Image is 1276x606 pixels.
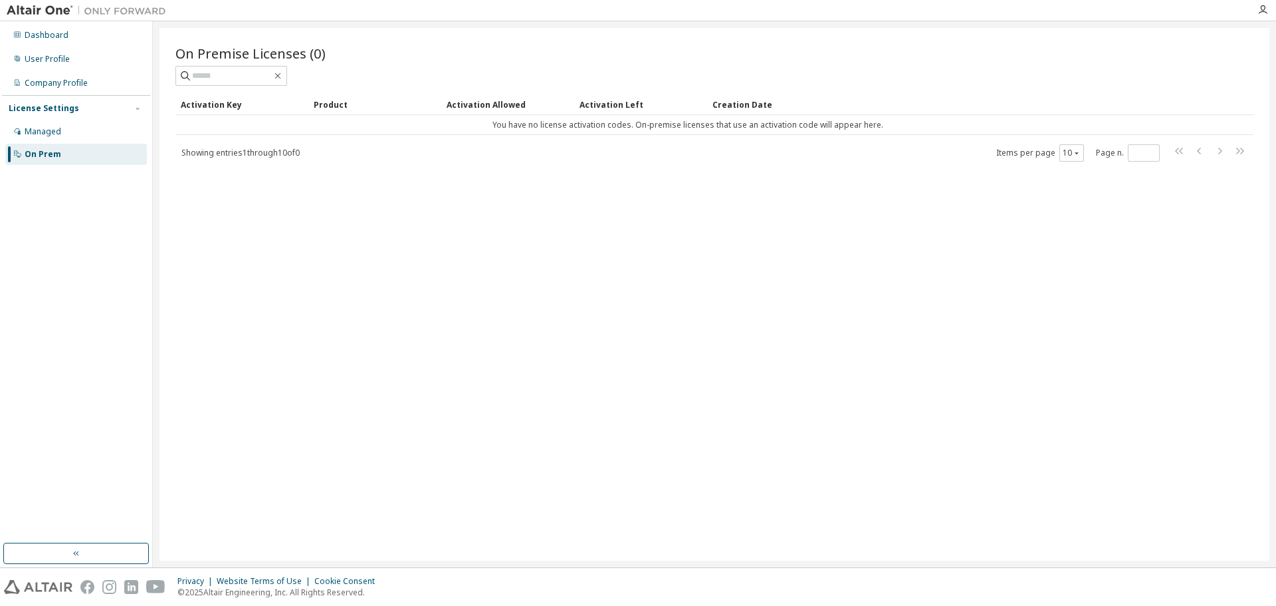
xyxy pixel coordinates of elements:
[314,576,383,587] div: Cookie Consent
[9,103,79,114] div: License Settings
[1063,148,1081,158] button: 10
[447,94,569,115] div: Activation Allowed
[181,94,303,115] div: Activation Key
[25,149,61,160] div: On Prem
[4,580,72,594] img: altair_logo.svg
[580,94,702,115] div: Activation Left
[712,94,1195,115] div: Creation Date
[181,147,300,158] span: Showing entries 1 through 10 of 0
[175,44,326,63] span: On Premise Licenses (0)
[217,576,314,587] div: Website Terms of Use
[996,144,1084,162] span: Items per page
[1096,144,1160,162] span: Page n.
[25,78,88,88] div: Company Profile
[80,580,94,594] img: facebook.svg
[25,30,68,41] div: Dashboard
[7,4,173,17] img: Altair One
[25,54,70,65] div: User Profile
[175,115,1200,135] td: You have no license activation codes. On-premise licenses that use an activation code will appear...
[314,94,436,115] div: Product
[124,580,138,594] img: linkedin.svg
[177,576,217,587] div: Privacy
[25,126,61,137] div: Managed
[102,580,116,594] img: instagram.svg
[146,580,165,594] img: youtube.svg
[177,587,383,598] p: © 2025 Altair Engineering, Inc. All Rights Reserved.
